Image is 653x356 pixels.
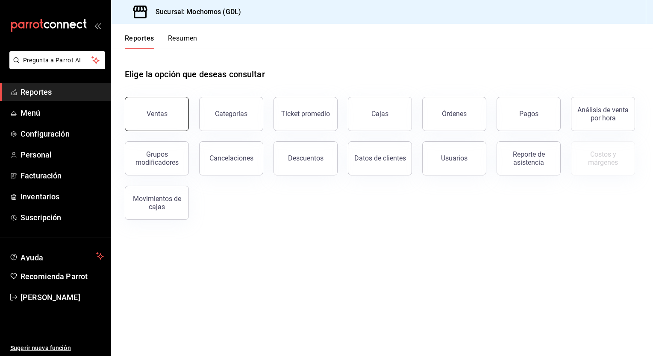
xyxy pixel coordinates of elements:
[23,56,92,65] span: Pregunta a Parrot AI
[125,68,265,81] h1: Elige la opción que deseas consultar
[422,97,486,131] button: Órdenes
[125,34,154,43] font: Reportes
[215,110,247,118] div: Categorías
[130,195,183,211] div: Movimientos de cajas
[199,141,263,175] button: Cancelaciones
[168,34,197,49] button: Resumen
[281,110,330,118] div: Ticket promedio
[288,154,324,162] div: Descuentos
[21,272,88,281] font: Recomienda Parrot
[21,213,61,222] font: Suscripción
[348,97,412,131] button: Cajas
[21,171,62,180] font: Facturación
[6,62,105,71] a: Pregunta a Parrot AI
[274,141,338,175] button: Descuentos
[9,51,105,69] button: Pregunta a Parrot AI
[354,154,406,162] div: Datos de clientes
[519,110,538,118] div: Pagos
[348,141,412,175] button: Datos de clientes
[149,7,241,17] h3: Sucursal: Mochomos (GDL)
[497,97,561,131] button: Pagos
[571,141,635,175] button: Contrata inventarios para ver este reporte
[125,186,189,220] button: Movimientos de cajas
[577,150,629,166] div: Costos y márgenes
[21,192,59,201] font: Inventarios
[209,154,253,162] div: Cancelaciones
[147,110,168,118] div: Ventas
[125,34,197,49] div: Pestañas de navegación
[125,141,189,175] button: Grupos modificadores
[441,154,468,162] div: Usuarios
[442,110,467,118] div: Órdenes
[21,293,80,302] font: [PERSON_NAME]
[94,22,101,29] button: open_drawer_menu
[21,88,52,96] font: Reportes
[577,106,629,122] div: Análisis de venta por hora
[502,150,555,166] div: Reporte de asistencia
[497,141,561,175] button: Reporte de asistencia
[10,344,71,351] font: Sugerir nueva función
[21,108,41,117] font: Menú
[274,97,338,131] button: Ticket promedio
[571,97,635,131] button: Análisis de venta por hora
[21,150,52,159] font: Personal
[422,141,486,175] button: Usuarios
[21,251,93,261] span: Ayuda
[125,97,189,131] button: Ventas
[371,110,388,118] div: Cajas
[21,129,70,138] font: Configuración
[130,150,183,166] div: Grupos modificadores
[199,97,263,131] button: Categorías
